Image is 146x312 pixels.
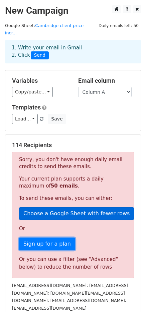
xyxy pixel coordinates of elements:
[48,114,65,124] button: Save
[31,51,49,59] span: Send
[19,156,127,170] p: Sorry, you don't have enough daily email credits to send these emails.
[5,5,141,16] h2: New Campaign
[19,207,134,220] a: Choose a Google Sheet with fewer rows
[19,238,75,250] a: Sign up for a plan
[51,183,78,189] strong: 50 emails
[96,23,141,28] a: Daily emails left: 50
[12,114,38,124] a: Load...
[19,225,127,232] p: Or
[5,23,84,36] small: Google Sheet:
[19,195,127,202] p: To send these emails, you can either:
[12,87,53,97] a: Copy/paste...
[19,256,127,271] div: Or you can use a filter (see "Advanced" below) to reduce the number of rows
[5,23,84,36] a: Cambridge client price incr...
[96,22,141,29] span: Daily emails left: 50
[12,104,41,111] a: Templates
[12,77,68,84] h5: Variables
[113,280,146,312] iframe: Chat Widget
[7,44,139,59] div: 1. Write your email in Gmail 2. Click
[78,77,134,84] h5: Email column
[19,176,127,190] p: Your current plan supports a daily maximum of .
[12,283,128,311] small: [EMAIL_ADDRESS][DOMAIN_NAME]; [EMAIL_ADDRESS][DOMAIN_NAME]; [DOMAIN_NAME][EMAIL_ADDRESS][DOMAIN_N...
[12,141,134,149] h5: 114 Recipients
